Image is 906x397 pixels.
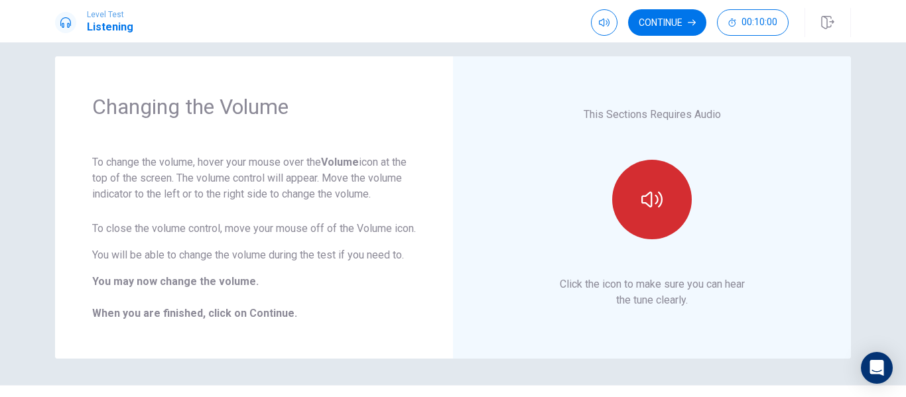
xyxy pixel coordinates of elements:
h1: Changing the Volume [92,93,416,120]
span: 00:10:00 [742,17,777,28]
p: You will be able to change the volume during the test if you need to. [92,247,416,263]
p: Click the icon to make sure you can hear the tune clearly. [560,276,745,308]
p: This Sections Requires Audio [584,107,721,123]
strong: Volume [321,156,359,168]
button: Continue [628,9,706,36]
div: Open Intercom Messenger [861,352,893,384]
b: You may now change the volume. When you are finished, click on Continue. [92,275,297,319]
p: To change the volume, hover your mouse over the icon at the top of the screen. The volume control... [92,154,416,202]
h1: Listening [87,19,133,35]
span: Level Test [87,10,133,19]
button: 00:10:00 [717,9,789,36]
p: To close the volume control, move your mouse off of the Volume icon. [92,221,416,237]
